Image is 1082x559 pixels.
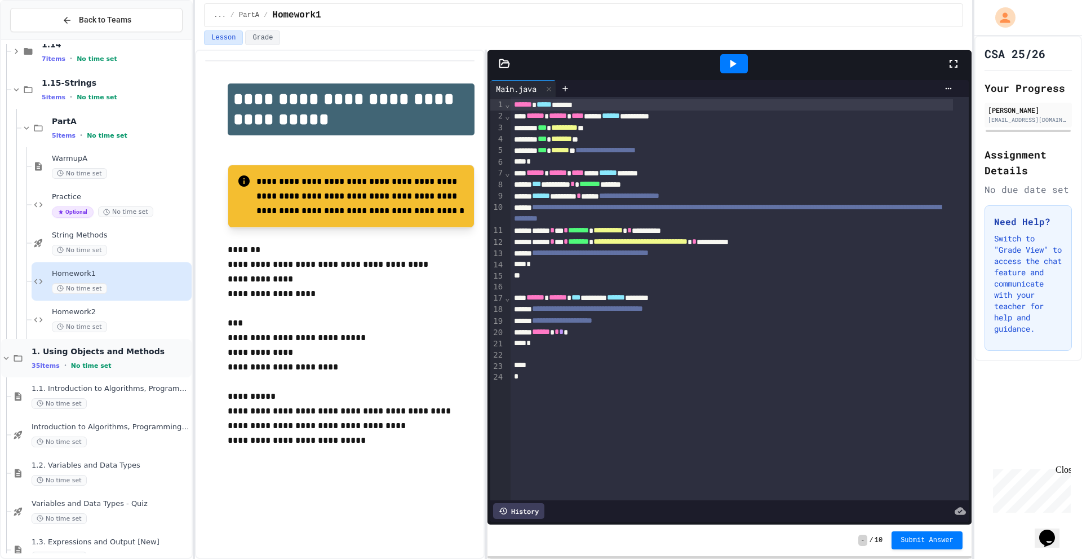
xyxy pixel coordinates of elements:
[32,499,189,509] span: Variables and Data Types - Quiz
[490,281,504,293] div: 16
[985,183,1072,196] div: No due date set
[901,536,954,545] span: Submit Answer
[230,11,234,20] span: /
[988,105,1068,115] div: [PERSON_NAME]
[490,168,504,179] div: 7
[52,206,94,218] span: Optional
[245,30,280,45] button: Grade
[52,283,107,294] span: No time set
[239,11,259,20] span: PartA
[994,233,1062,334] p: Switch to "Grade View" to access the chat feature and communicate with your teacher for help and ...
[80,131,82,140] span: •
[490,145,504,156] div: 5
[32,362,60,369] span: 35 items
[64,361,66,370] span: •
[983,5,1018,30] div: My Account
[490,372,504,383] div: 24
[79,14,131,26] span: Back to Teams
[10,8,183,32] button: Back to Teams
[490,80,556,97] div: Main.java
[32,461,189,470] span: 1.2. Variables and Data Types
[52,132,76,139] span: 5 items
[42,55,65,63] span: 7 items
[32,437,87,447] span: No time set
[490,248,504,259] div: 13
[52,116,189,126] span: PartA
[77,55,117,63] span: No time set
[490,293,504,304] div: 17
[490,316,504,327] div: 19
[493,503,544,519] div: History
[32,538,189,547] span: 1.3. Expressions and Output [New]
[490,157,504,168] div: 6
[52,322,107,332] span: No time set
[42,78,189,88] span: 1.15-Strings
[32,346,189,356] span: 1. Using Objects and Methods
[490,350,504,361] div: 22
[42,94,65,101] span: 5 items
[490,99,504,111] div: 1
[490,111,504,122] div: 2
[32,384,189,394] span: 1.1. Introduction to Algorithms, Programming, and Compilers
[204,30,243,45] button: Lesson
[52,245,107,256] span: No time set
[870,536,873,545] span: /
[87,132,127,139] span: No time set
[490,237,504,248] div: 12
[214,11,226,20] span: ...
[490,191,504,202] div: 9
[32,475,87,486] span: No time set
[70,93,72,102] span: •
[490,225,504,236] div: 11
[5,5,78,72] div: Chat with us now!Close
[264,11,268,20] span: /
[504,293,510,302] span: Fold line
[994,215,1062,228] h3: Need Help?
[858,535,867,546] span: -
[42,39,189,50] span: 1.14
[490,271,504,282] div: 15
[52,168,107,179] span: No time set
[504,100,510,109] span: Fold line
[490,338,504,350] div: 21
[71,362,112,369] span: No time set
[70,54,72,63] span: •
[985,147,1072,178] h2: Assignment Details
[985,46,1045,61] h1: CSA 25/26
[490,122,504,134] div: 3
[490,134,504,145] div: 4
[1035,514,1071,548] iframe: chat widget
[52,269,189,279] span: Homework1
[52,231,189,240] span: String Methods
[272,8,321,22] span: Homework1
[504,112,510,121] span: Fold line
[32,398,87,409] span: No time set
[52,154,189,164] span: WarmupA
[490,259,504,271] div: 14
[985,80,1072,96] h2: Your Progress
[875,536,883,545] span: 10
[490,304,504,315] div: 18
[32,422,189,432] span: Introduction to Algorithms, Programming, and Compilers
[52,307,189,317] span: Homework2
[988,116,1068,124] div: [EMAIL_ADDRESS][DOMAIN_NAME]
[490,327,504,338] div: 20
[490,361,504,372] div: 23
[504,169,510,178] span: Fold line
[490,179,504,191] div: 8
[52,192,189,202] span: Practice
[490,83,542,95] div: Main.java
[988,465,1071,513] iframe: chat widget
[98,206,153,217] span: No time set
[77,94,117,101] span: No time set
[32,513,87,524] span: No time set
[892,531,963,549] button: Submit Answer
[490,202,504,225] div: 10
